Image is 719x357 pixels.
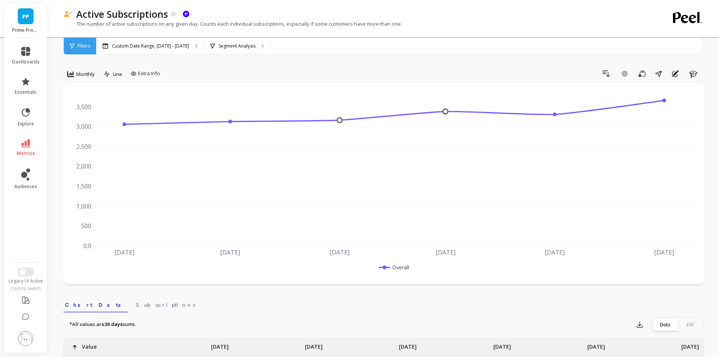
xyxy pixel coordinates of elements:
p: The number of active subscriptions on any given day. Counts each individual subscriptions, especi... [63,20,402,27]
button: Switch to New UI [17,267,34,277]
p: [DATE] [305,338,323,351]
p: [DATE] [493,338,511,351]
p: Active Subscriptions [76,8,168,20]
p: Custom Date Range, [DATE] - [DATE] [112,43,189,49]
span: dashboards [12,59,40,65]
img: api.recharge.svg [183,11,189,17]
p: Segment Analysis [219,43,256,49]
p: [DATE] [211,338,229,351]
span: Subscriptions [136,301,195,309]
div: Legacy UI Active [5,278,47,284]
p: [DATE] [681,338,699,351]
p: Value [82,338,97,351]
strong: 30 days [105,321,123,328]
span: Filters [77,43,90,49]
img: profile picture [18,331,33,346]
span: Monthly [76,71,95,78]
p: [DATE] [399,338,417,351]
p: *All values are sums. [69,321,136,328]
div: Dots [653,318,677,331]
p: [DATE] [587,338,605,351]
span: metrics [17,150,35,156]
span: essentials [15,89,37,95]
nav: Tabs [63,295,704,312]
span: audiences [14,184,37,190]
span: explore [18,121,34,127]
span: Line [113,71,122,78]
span: Chart Data [65,301,127,309]
p: Prime Prometics™ [12,27,40,33]
span: Extra Info [138,70,160,77]
span: PP [22,12,29,21]
img: header icon [63,11,72,17]
div: Click to switch [5,286,47,292]
div: Fill [677,318,702,331]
